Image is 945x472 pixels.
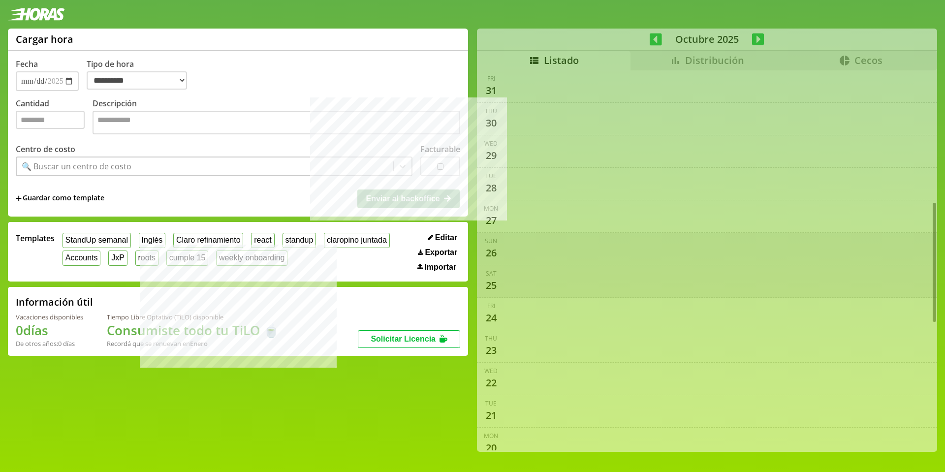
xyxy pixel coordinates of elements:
[16,98,93,137] label: Cantidad
[324,233,389,248] button: claropino juntada
[16,321,83,339] h1: 0 días
[425,248,457,257] span: Exportar
[139,233,165,248] button: Inglés
[8,8,65,21] img: logotipo
[16,32,73,46] h1: Cargar hora
[63,233,131,248] button: StandUp semanal
[424,263,456,272] span: Importar
[16,339,83,348] div: De otros años: 0 días
[216,251,287,266] button: weekly onboarding
[16,295,93,309] h2: Información útil
[435,233,457,242] span: Editar
[63,251,100,266] button: Accounts
[420,144,460,155] label: Facturable
[358,330,460,348] button: Solicitar Licencia
[371,335,436,343] span: Solicitar Licencia
[87,59,195,91] label: Tipo de hora
[16,193,22,204] span: +
[283,233,316,248] button: standup
[251,233,274,248] button: react
[93,98,460,137] label: Descripción
[16,144,75,155] label: Centro de costo
[135,251,158,266] button: roots
[22,161,131,172] div: 🔍 Buscar un centro de costo
[16,59,38,69] label: Fecha
[425,233,460,243] button: Editar
[16,313,83,321] div: Vacaciones disponibles
[173,233,243,248] button: Claro refinamiento
[415,248,460,257] button: Exportar
[108,251,127,266] button: JxP
[107,321,279,339] h1: Consumiste todo tu TiLO 🍵
[87,71,187,90] select: Tipo de hora
[166,251,208,266] button: cumple 15
[107,313,279,321] div: Tiempo Libre Optativo (TiLO) disponible
[190,339,208,348] b: Enero
[16,233,55,244] span: Templates
[16,193,104,204] span: +Guardar como template
[107,339,279,348] div: Recordá que se renuevan en
[16,111,85,129] input: Cantidad
[93,111,460,134] textarea: Descripción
